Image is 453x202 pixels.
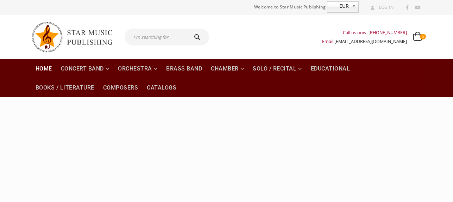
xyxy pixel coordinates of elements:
a: Facebook [403,3,412,12]
button: Search [187,29,209,45]
span: Welcome to Star Music Publishing [254,2,326,12]
a: [EMAIL_ADDRESS][DOMAIN_NAME] [334,38,407,44]
div: Email: [322,37,407,46]
img: Star Music Publishing [31,18,119,56]
a: Brass Band [162,59,206,78]
a: Concert Band [57,59,114,78]
div: Call us now: [PHONE_NUMBER] [322,28,407,37]
a: Orchestra [114,59,162,78]
a: Composers [99,78,143,97]
a: Home [31,59,56,78]
a: Books / Literature [31,78,99,97]
a: Educational [307,59,354,78]
input: I'm searching for... [125,29,187,45]
a: Log In [368,3,394,12]
a: Youtube [413,3,422,12]
span: 0 [420,34,426,39]
a: Catalogs [143,78,181,97]
a: Chamber [207,59,248,78]
a: Solo / Recital [248,59,306,78]
span: EUR [327,2,349,10]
